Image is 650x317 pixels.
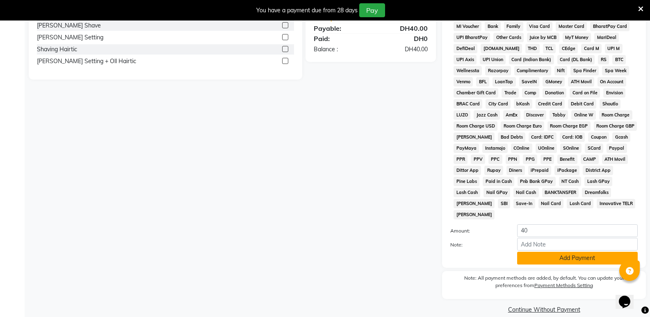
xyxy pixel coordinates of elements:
[588,132,609,142] span: Coupon
[488,155,502,164] span: PPC
[583,166,613,175] span: District App
[559,177,582,186] span: NT Cash
[454,210,495,219] span: [PERSON_NAME]
[570,88,600,98] span: Card on File
[560,132,585,142] span: Card: IOB
[506,166,525,175] span: Diners
[536,144,557,153] span: UOnline
[454,177,479,186] span: Pine Labs
[559,44,578,53] span: CEdge
[550,110,568,120] span: Tabby
[371,45,434,54] div: DH40.00
[556,22,587,31] span: Master Card
[483,177,514,186] span: Paid in Cash
[37,57,136,66] div: [PERSON_NAME] Setting + Oll Hairtic
[598,77,626,87] span: On Account
[581,44,602,53] span: Card M
[584,177,612,186] span: Lash GPay
[543,77,565,87] span: GMoney
[602,66,629,75] span: Spa Week
[486,99,511,109] span: City Card
[493,77,516,87] span: LoanTap
[534,282,593,289] label: Payment Methods Setting
[514,66,551,75] span: Complimentary
[560,144,582,153] span: SOnline
[502,88,519,98] span: Trade
[528,166,552,175] span: iPrepaid
[541,155,554,164] span: PPE
[37,45,77,54] div: Shaving Hairtic
[567,199,593,208] span: Lash Card
[600,99,620,109] span: Shoutlo
[571,110,596,120] span: Online W
[542,188,579,197] span: BANKTANSFER
[519,77,540,87] span: SaveIN
[563,33,591,42] span: MyT Money
[524,110,547,120] span: Discover
[554,166,579,175] span: iPackage
[493,33,524,42] span: Other Cards
[513,199,535,208] span: Save-In
[498,132,525,142] span: Bad Debts
[503,110,520,120] span: AmEx
[454,132,495,142] span: [PERSON_NAME]
[518,177,556,186] span: Pnb Bank GPay
[509,55,554,64] span: Card (Indian Bank)
[371,23,434,33] div: DH40.00
[517,252,638,265] button: Add Payment
[594,121,637,131] span: Room Charge GBP
[543,88,567,98] span: Donation
[570,66,599,75] span: Spa Finder
[454,88,498,98] span: Chamber Gift Card
[454,199,495,208] span: [PERSON_NAME]
[308,23,371,33] div: Payable:
[607,144,627,153] span: Paypal
[597,199,635,208] span: Innovative TELR
[498,199,510,208] span: SBI
[523,155,537,164] span: PPG
[454,110,470,120] span: LUZO
[527,22,553,31] span: Visa Card
[450,274,638,292] label: Note: All payment methods are added, by default. You can update your preferences from
[454,33,490,42] span: UPI BharatPay
[616,284,642,309] iframe: chat widget
[454,55,477,64] span: UPI Axis
[444,227,511,235] label: Amount:
[568,99,596,109] span: Debit Card
[598,55,609,64] span: RS
[612,132,630,142] span: Gcash
[485,22,501,31] span: Bank
[525,44,540,53] span: THD
[454,66,482,75] span: Wellnessta
[538,199,564,208] span: Nail Card
[582,188,611,197] span: Dreamfolks
[476,77,489,87] span: BFL
[308,45,371,54] div: Balance :
[444,241,511,249] label: Note:
[605,44,623,53] span: UPI M
[480,55,506,64] span: UPI Union
[585,144,603,153] span: SCard
[599,110,632,120] span: Room Charge
[454,44,477,53] span: DefiDeal
[554,66,568,75] span: Nift
[536,99,565,109] span: Credit Card
[482,144,508,153] span: Instamojo
[308,34,371,43] div: Paid:
[602,155,628,164] span: ATH Movil
[557,155,577,164] span: Benefit
[522,88,539,98] span: Comp
[590,22,629,31] span: BharatPay Card
[513,188,539,197] span: Nail Cash
[454,188,480,197] span: Lash Cash
[484,188,510,197] span: Nail GPay
[474,110,500,120] span: Jazz Cash
[37,21,101,30] div: [PERSON_NAME] Shave
[529,132,556,142] span: Card: IDFC
[543,44,556,53] span: TCL
[256,6,358,15] div: You have a payment due from 28 days
[454,144,479,153] span: PayMaya
[454,99,482,109] span: BRAC Card
[454,155,468,164] span: PPR
[517,238,638,251] input: Add Note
